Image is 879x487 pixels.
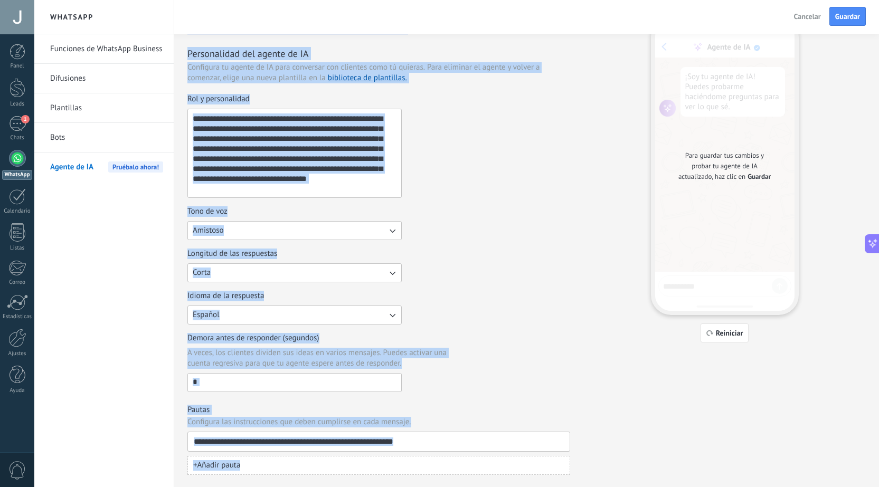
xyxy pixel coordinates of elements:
[187,249,277,259] span: Longitud de las respuestas
[50,152,163,182] a: Agente de IAPruébalo ahora!
[187,405,570,415] h3: Pautas
[789,8,826,24] button: Cancelar
[188,109,399,197] textarea: Rol y personalidad
[2,387,33,394] div: Ayuda
[193,310,220,320] span: Español
[50,123,163,152] a: Bots
[2,313,33,320] div: Estadísticas
[2,101,33,108] div: Leads
[328,73,407,83] a: biblioteca de plantillas.
[187,305,402,324] button: Idioma de la respuesta
[187,417,411,427] span: Configura las instrucciones que deben cumplirse en cada mensaje.
[835,13,860,20] span: Guardar
[187,47,570,60] h3: Personalidad del agente de IA
[2,135,33,141] div: Chats
[187,291,264,301] span: Idioma de la respuesta
[187,62,425,73] span: Configura tu agente de IA para conversar con clientes como tú quieras.
[2,245,33,252] div: Listas
[193,460,240,471] span: + Añadir pauta
[50,152,93,182] span: Agente de IA
[193,225,224,236] span: Amistoso
[187,62,540,83] span: Para eliminar el agente y volver a comenzar, elige una nueva plantilla en la
[34,123,174,152] li: Bots
[34,34,174,64] li: Funciones de WhatsApp Business
[678,151,764,181] span: Para guardar tus cambios y probar tu agente de IA actualizado, haz clic en
[108,161,163,173] span: Pruébalo ahora!
[193,268,211,278] span: Corta
[187,333,319,343] span: Demora antes de responder (segundos)
[716,329,743,337] span: Reiniciar
[187,221,402,240] button: Tono de voz
[187,348,465,369] span: A veces, los clientes dividen sus ideas en varios mensajes. Puedes activar una cuenta regresiva p...
[34,93,174,123] li: Plantillas
[34,64,174,93] li: Difusiones
[187,456,570,475] button: +Añadir pauta
[2,170,32,180] div: WhatsApp
[187,206,228,217] span: Tono de voz
[187,263,402,282] button: Longitud de las respuestas
[34,152,174,182] li: Agente de IA
[794,13,821,20] span: Cancelar
[2,208,33,215] div: Calendario
[188,374,401,390] input: Demora antes de responder (segundos)A veces, los clientes dividen sus ideas en varios mensajes. P...
[21,115,30,123] span: 1
[187,94,250,104] span: Rol y personalidad
[2,279,33,286] div: Correo
[748,171,771,182] span: Guardar
[50,64,163,93] a: Difusiones
[829,7,866,26] button: Guardar
[2,63,33,70] div: Panel
[701,323,749,342] button: Reiniciar
[2,350,33,357] div: Ajustes
[50,34,163,64] a: Funciones de WhatsApp Business
[50,93,163,123] a: Plantillas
